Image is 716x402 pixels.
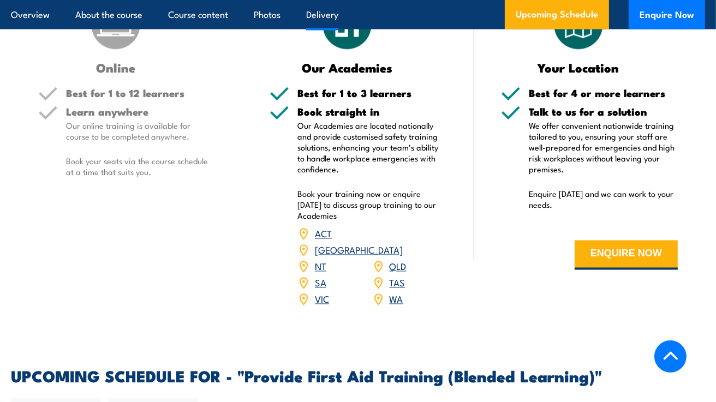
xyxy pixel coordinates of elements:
[390,292,403,305] a: WA
[66,88,215,98] h5: Best for 1 to 12 learners
[66,121,215,142] p: Our online training is available for course to be completed anywhere.
[315,227,332,240] a: ACT
[315,276,326,289] a: SA
[11,369,705,383] h2: UPCOMING SCHEDULE FOR - "Provide First Aid Training (Blended Learning)"
[297,189,446,221] p: Book your training now or enquire [DATE] to discuss group training to our Academies
[66,107,215,117] h5: Learn anywhere
[390,260,407,273] a: QLD
[297,121,446,175] p: Our Academies are located nationally and provide customised safety training solutions, enhancing ...
[315,292,329,305] a: VIC
[66,156,215,178] p: Book your seats via the course schedule at a time that suits you.
[315,260,326,273] a: NT
[297,88,446,98] h5: Best for 1 to 3 learners
[390,276,405,289] a: TAS
[297,107,446,117] h5: Book straight in
[529,107,678,117] h5: Talk to us for a solution
[270,61,425,74] h3: Our Academies
[315,243,403,256] a: [GEOGRAPHIC_DATA]
[529,121,678,175] p: We offer convenient nationwide training tailored to you, ensuring your staff are well-prepared fo...
[575,241,678,270] button: ENQUIRE NOW
[38,61,193,74] h3: Online
[529,189,678,211] p: Enquire [DATE] and we can work to your needs.
[529,88,678,98] h5: Best for 4 or more learners
[501,61,656,74] h3: Your Location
